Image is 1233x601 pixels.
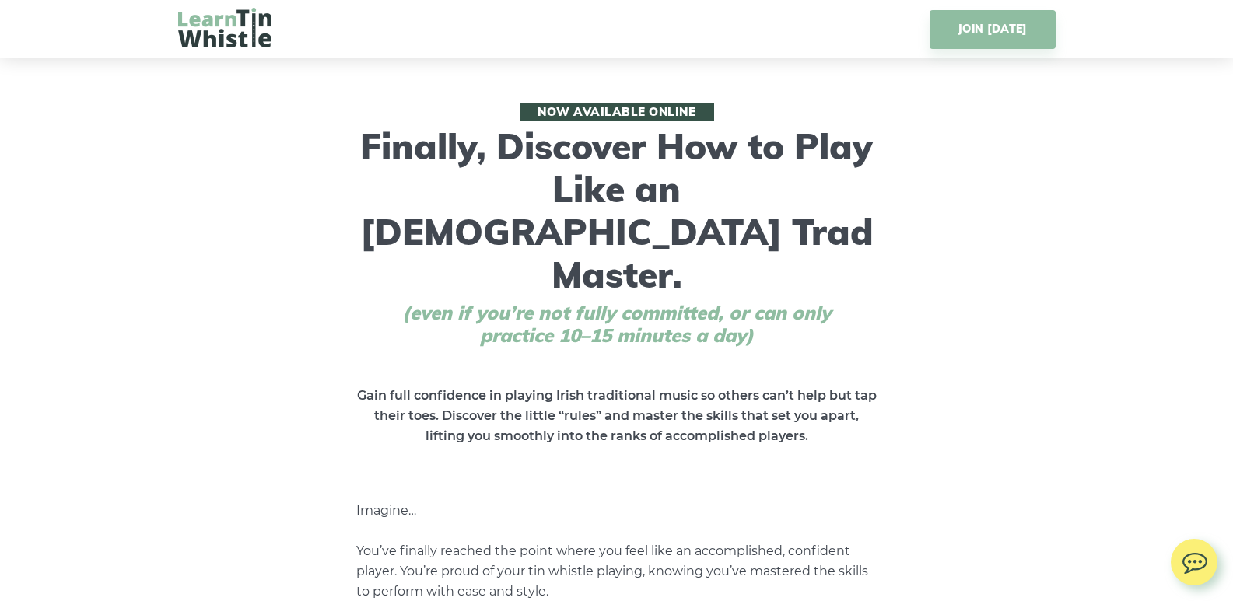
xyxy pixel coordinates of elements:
h1: Finally, Discover How to Play Like an [DEMOGRAPHIC_DATA] Trad Master. [349,103,885,347]
img: LearnTinWhistle.com [178,8,271,47]
strong: Gain full confidence in playing Irish traditional music so others can’t help but tap their toes. ... [357,388,877,443]
span: Now available online [520,103,714,121]
img: chat.svg [1171,539,1217,578]
span: (even if you’re not fully committed, or can only practice 10–15 minutes a day) [372,302,862,347]
a: JOIN [DATE] [930,10,1055,49]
